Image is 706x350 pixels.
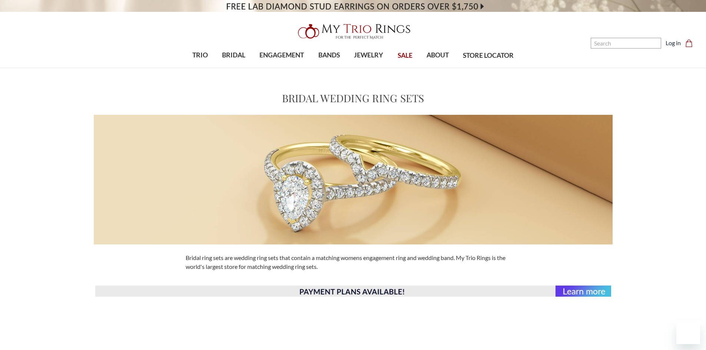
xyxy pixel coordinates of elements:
button: submenu toggle [196,67,204,68]
a: SALE [390,44,419,68]
span: BANDS [318,50,340,60]
a: STORE LOCATOR [456,44,521,68]
span: TRIO [192,50,208,60]
a: ENGAGEMENT [252,43,311,67]
span: JEWELRY [354,50,383,60]
a: JEWELRY [347,43,390,67]
a: ABOUT [420,43,456,67]
span: BRIDAL [222,50,245,60]
a: Cart with 0 items [685,39,697,47]
button: submenu toggle [278,67,285,68]
button: submenu toggle [434,67,441,68]
span: ABOUT [427,50,449,60]
span: SALE [398,51,412,60]
p: Bridal ring sets are wedding ring sets that contain a matching womens engagement ring and wedding... [186,253,521,271]
a: My Trio Rings [205,20,501,43]
a: Log in [666,39,681,47]
input: Search [591,38,661,49]
img: My Trio Rings [294,20,412,43]
button: submenu toggle [230,67,238,68]
span: STORE LOCATOR [463,51,514,60]
span: ENGAGEMENT [259,50,304,60]
button: submenu toggle [365,67,372,68]
button: submenu toggle [325,67,333,68]
svg: cart.cart_preview [685,40,693,47]
a: TRIO [185,43,215,67]
a: BRIDAL [215,43,252,67]
a: BANDS [311,43,347,67]
h1: Bridal Wedding Ring Sets [282,90,424,106]
iframe: Button to launch messaging window [676,320,700,344]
